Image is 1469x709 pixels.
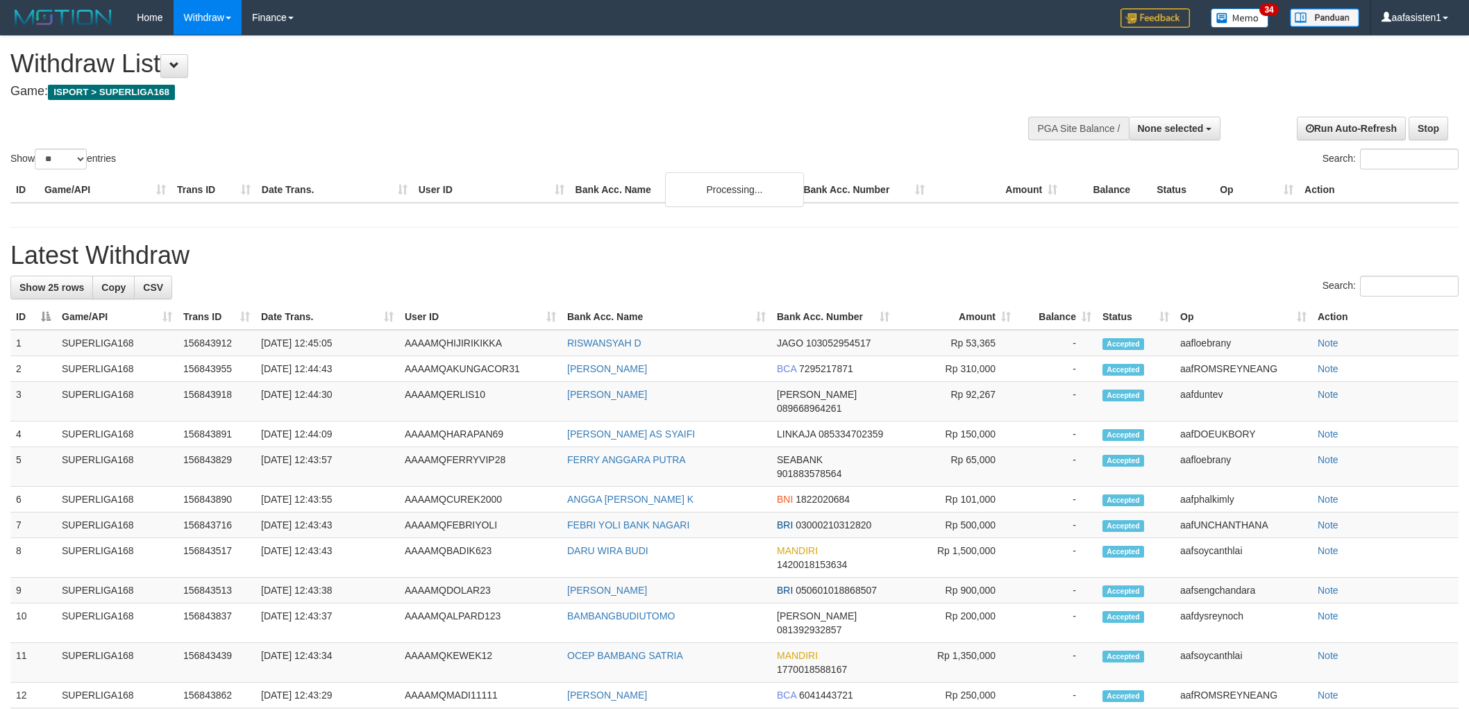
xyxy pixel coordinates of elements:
td: aafUNCHANTHANA [1175,512,1312,538]
td: 5 [10,447,56,487]
span: Copy 7295217871 to clipboard [799,363,853,374]
td: - [1016,382,1097,422]
td: 2 [10,356,56,382]
td: [DATE] 12:44:43 [255,356,399,382]
a: Note [1318,494,1338,505]
td: 156843918 [178,382,255,422]
td: 156843890 [178,487,255,512]
a: Note [1318,519,1338,531]
td: 156843912 [178,330,255,356]
th: Bank Acc. Name [570,177,798,203]
a: ANGGA [PERSON_NAME] K [567,494,694,505]
span: Copy 081392932857 to clipboard [777,624,841,635]
h4: Game: [10,85,966,99]
td: aafduntev [1175,382,1312,422]
td: Rp 310,000 [895,356,1016,382]
h1: Latest Withdraw [10,242,1459,269]
img: Button%20Memo.svg [1211,8,1269,28]
th: Action [1299,177,1459,203]
a: Note [1318,610,1338,622]
td: - [1016,447,1097,487]
a: Show 25 rows [10,276,93,299]
span: Accepted [1102,364,1144,376]
td: AAAAMQBADIK623 [399,538,562,578]
a: Copy [92,276,135,299]
img: MOTION_logo.png [10,7,116,28]
span: Show 25 rows [19,282,84,293]
td: SUPERLIGA168 [56,422,178,447]
input: Search: [1360,276,1459,297]
img: panduan.png [1290,8,1359,27]
td: - [1016,356,1097,382]
th: Amount: activate to sort column ascending [895,304,1016,330]
span: Accepted [1102,520,1144,532]
td: [DATE] 12:43:43 [255,512,399,538]
th: User ID: activate to sort column ascending [399,304,562,330]
a: Note [1318,337,1338,349]
td: [DATE] 12:43:38 [255,578,399,603]
span: Copy 1822020684 to clipboard [796,494,850,505]
td: [DATE] 12:43:57 [255,447,399,487]
span: LINKAJA [777,428,816,440]
h1: Withdraw List [10,50,966,78]
th: Date Trans.: activate to sort column ascending [255,304,399,330]
span: None selected [1138,123,1204,134]
td: AAAAMQMADI11111 [399,683,562,708]
td: 156843829 [178,447,255,487]
img: Feedback.jpg [1120,8,1190,28]
th: Op [1214,177,1299,203]
td: AAAAMQFEBRIYOLI [399,512,562,538]
a: Note [1318,585,1338,596]
span: Copy 1420018153634 to clipboard [777,559,847,570]
span: Accepted [1102,651,1144,662]
a: BAMBANGBUDIUTOMO [567,610,675,622]
span: Accepted [1102,494,1144,506]
label: Search: [1323,149,1459,169]
td: 8 [10,538,56,578]
td: AAAAMQALPARD123 [399,603,562,643]
th: Trans ID [171,177,256,203]
th: Op: activate to sort column ascending [1175,304,1312,330]
td: AAAAMQHARAPAN69 [399,422,562,447]
td: SUPERLIGA168 [56,538,178,578]
td: SUPERLIGA168 [56,382,178,422]
span: JAGO [777,337,803,349]
td: 156843439 [178,643,255,683]
span: Copy [101,282,126,293]
td: 156843891 [178,422,255,447]
a: Note [1318,428,1338,440]
th: Status [1151,177,1214,203]
th: ID [10,177,39,203]
a: [PERSON_NAME] [567,363,647,374]
span: MANDIRI [777,650,818,661]
th: Balance [1063,177,1151,203]
td: 3 [10,382,56,422]
td: aafloebrany [1175,447,1312,487]
td: - [1016,683,1097,708]
span: Accepted [1102,546,1144,558]
td: aafDOEUKBORY [1175,422,1312,447]
th: Bank Acc. Number [798,177,930,203]
a: RISWANSYAH D [567,337,641,349]
th: Action [1312,304,1459,330]
th: Game/API: activate to sort column ascending [56,304,178,330]
button: None selected [1129,117,1221,140]
td: - [1016,538,1097,578]
td: - [1016,578,1097,603]
a: [PERSON_NAME] [567,389,647,400]
td: AAAAMQCUREK2000 [399,487,562,512]
td: - [1016,512,1097,538]
td: AAAAMQKEWEK12 [399,643,562,683]
span: Accepted [1102,455,1144,467]
td: aafROMSREYNEANG [1175,683,1312,708]
span: Copy 03000210312820 to clipboard [796,519,871,531]
span: Accepted [1102,390,1144,401]
td: aafsoycanthlai [1175,643,1312,683]
th: Date Trans. [256,177,413,203]
td: 7 [10,512,56,538]
td: aafsoycanthlai [1175,538,1312,578]
th: Trans ID: activate to sort column ascending [178,304,255,330]
th: Balance: activate to sort column ascending [1016,304,1097,330]
div: Processing... [665,172,804,207]
td: aafsengchandara [1175,578,1312,603]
